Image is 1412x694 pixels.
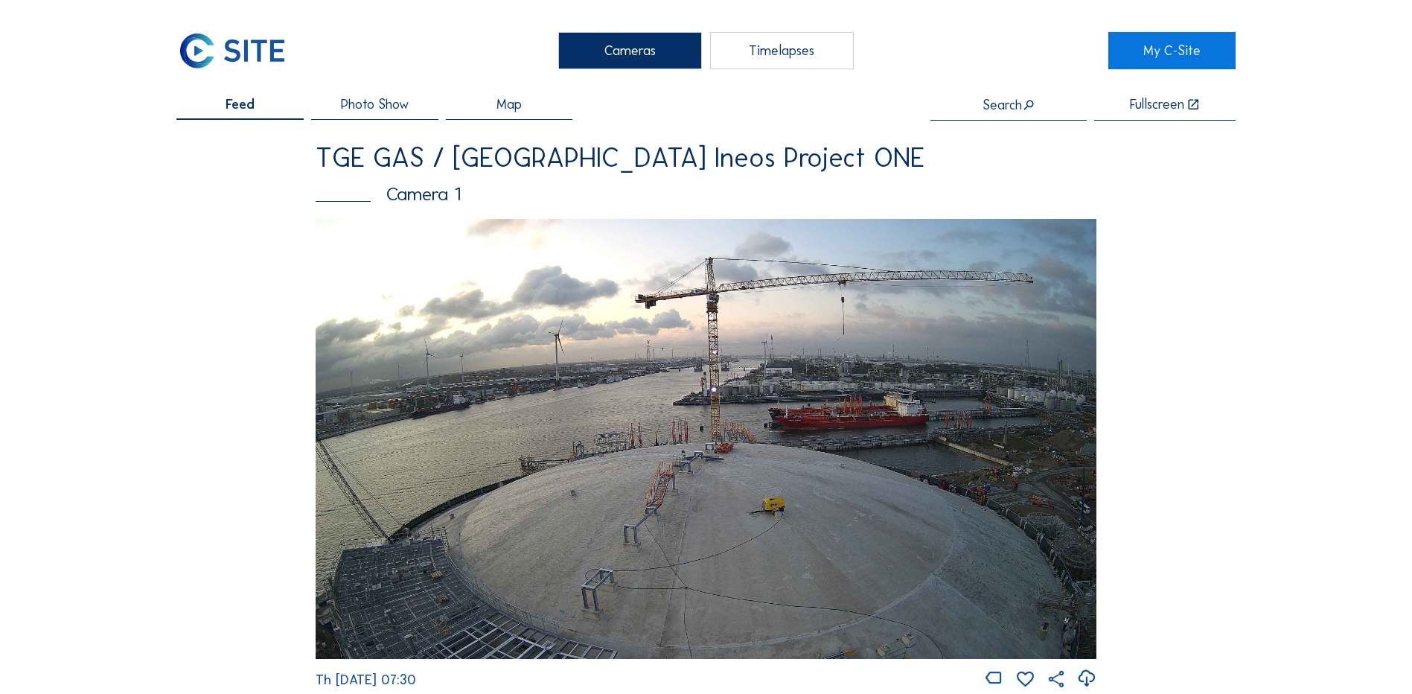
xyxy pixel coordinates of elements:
[226,98,255,111] span: Feed
[341,98,409,111] span: Photo Show
[176,32,304,69] a: C-SITE Logo
[1130,98,1184,112] div: Fullscreen
[316,219,1096,658] img: Image
[316,144,1096,171] div: TGE GAS / [GEOGRAPHIC_DATA] Ineos Project ONE
[316,185,1096,203] div: Camera 1
[176,32,287,69] img: C-SITE Logo
[316,672,416,688] span: Th [DATE] 07:30
[496,98,522,111] span: Map
[558,32,702,69] div: Cameras
[710,32,854,69] div: Timelapses
[1108,32,1236,69] a: My C-Site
